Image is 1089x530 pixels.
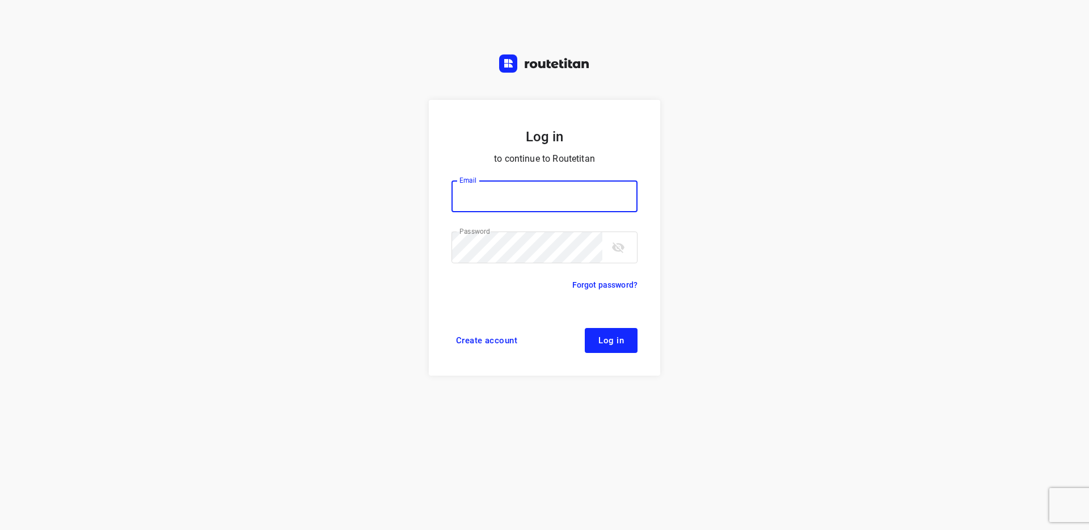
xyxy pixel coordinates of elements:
[451,127,638,146] h5: Log in
[499,54,590,73] img: Routetitan
[499,54,590,75] a: Routetitan
[456,336,517,345] span: Create account
[572,278,638,292] a: Forgot password?
[598,336,624,345] span: Log in
[451,151,638,167] p: to continue to Routetitan
[451,328,522,353] a: Create account
[585,328,638,353] button: Log in
[607,236,630,259] button: toggle password visibility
